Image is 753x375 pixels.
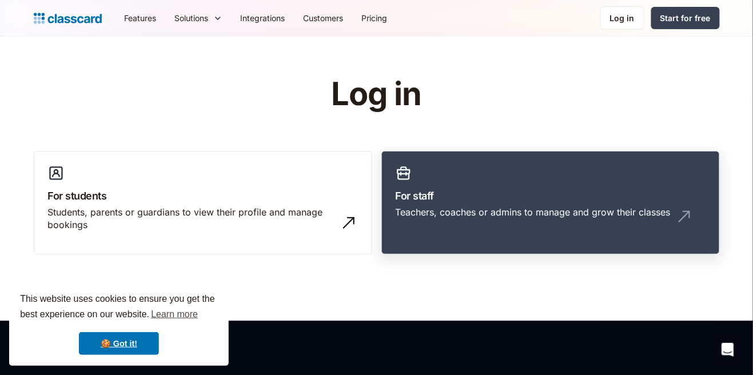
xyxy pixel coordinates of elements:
a: Integrations [232,5,294,31]
a: Start for free [651,7,720,29]
h3: For staff [396,188,706,204]
span: This website uses cookies to ensure you get the best experience on our website. [20,292,218,323]
div: Open Intercom Messenger [714,336,742,364]
a: Features [115,5,166,31]
div: Students, parents or guardians to view their profile and manage bookings [48,206,335,232]
a: For studentsStudents, parents or guardians to view their profile and manage bookings [34,151,372,255]
a: dismiss cookie message [79,332,159,355]
div: Log in [610,12,635,24]
a: Customers [294,5,353,31]
h1: Log in [195,77,558,112]
div: Teachers, coaches or admins to manage and grow their classes [396,206,671,218]
a: Log in [600,6,644,30]
div: Solutions [175,12,209,24]
a: home [34,10,102,26]
div: Solutions [166,5,232,31]
a: Pricing [353,5,397,31]
div: Start for free [660,12,711,24]
a: learn more about cookies [149,306,200,323]
a: For staffTeachers, coaches or admins to manage and grow their classes [381,151,720,255]
div: cookieconsent [9,281,229,366]
h3: For students [48,188,358,204]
